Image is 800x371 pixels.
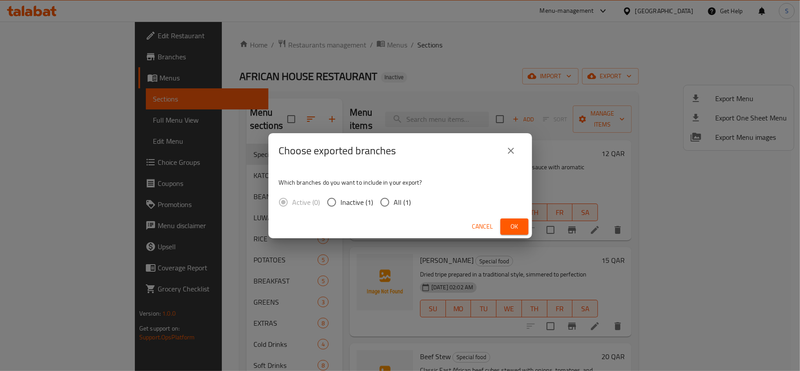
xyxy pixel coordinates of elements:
[507,221,521,232] span: Ok
[469,218,497,235] button: Cancel
[293,197,320,207] span: Active (0)
[394,197,411,207] span: All (1)
[341,197,373,207] span: Inactive (1)
[279,178,521,187] p: Which branches do you want to include in your export?
[500,140,521,161] button: close
[279,144,396,158] h2: Choose exported branches
[472,221,493,232] span: Cancel
[500,218,529,235] button: Ok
